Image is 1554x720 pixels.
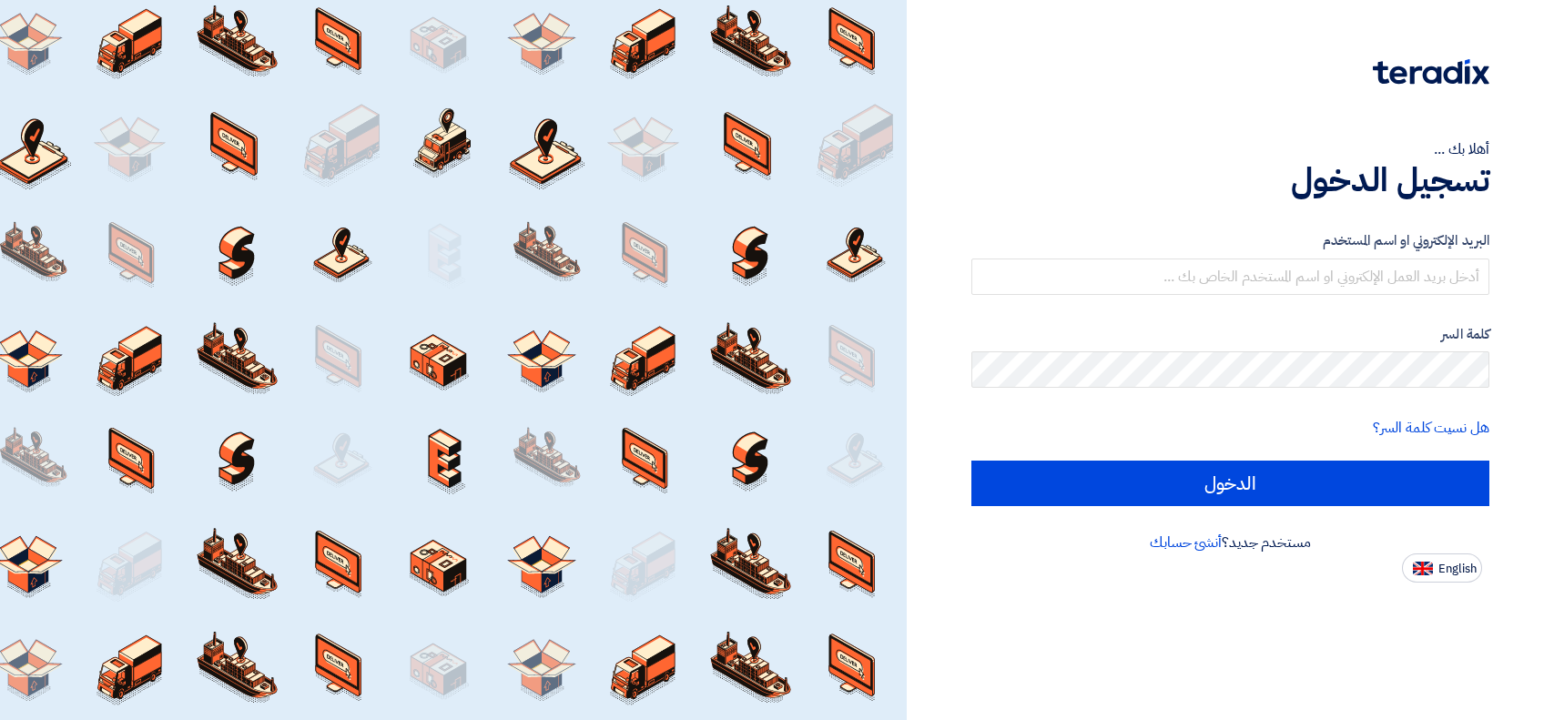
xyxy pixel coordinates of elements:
[971,461,1489,506] input: الدخول
[971,532,1489,553] div: مستخدم جديد؟
[1438,563,1477,575] span: English
[971,324,1489,345] label: كلمة السر
[971,138,1489,160] div: أهلا بك ...
[971,230,1489,251] label: البريد الإلكتروني او اسم المستخدم
[1150,532,1222,553] a: أنشئ حسابك
[971,160,1489,200] h1: تسجيل الدخول
[1402,553,1482,583] button: English
[971,259,1489,295] input: أدخل بريد العمل الإلكتروني او اسم المستخدم الخاص بك ...
[1373,417,1489,439] a: هل نسيت كلمة السر؟
[1413,562,1433,575] img: en-US.png
[1373,59,1489,85] img: Teradix logo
